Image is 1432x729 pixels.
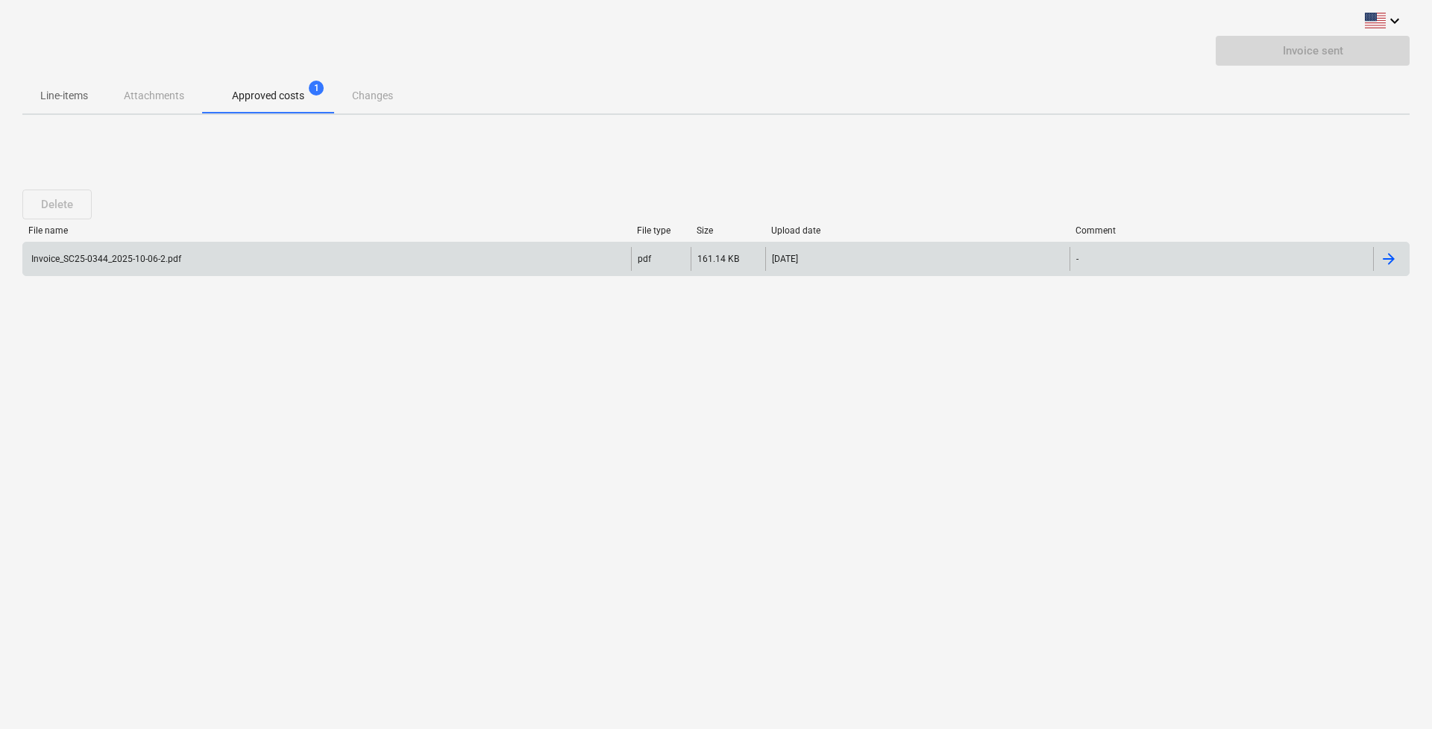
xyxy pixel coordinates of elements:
[232,88,304,104] p: Approved costs
[1076,254,1078,264] div: -
[1075,225,1368,236] div: Comment
[309,81,324,96] span: 1
[40,88,88,104] p: Line-items
[771,225,1064,236] div: Upload date
[1386,12,1404,30] i: keyboard_arrow_down
[638,254,651,264] div: pdf
[28,225,625,236] div: File name
[697,225,759,236] div: Size
[637,225,685,236] div: File type
[697,254,739,264] div: 161.14 KB
[772,254,798,264] div: [DATE]
[29,254,181,264] div: Invoice_SC25-0344_2025-10-06-2.pdf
